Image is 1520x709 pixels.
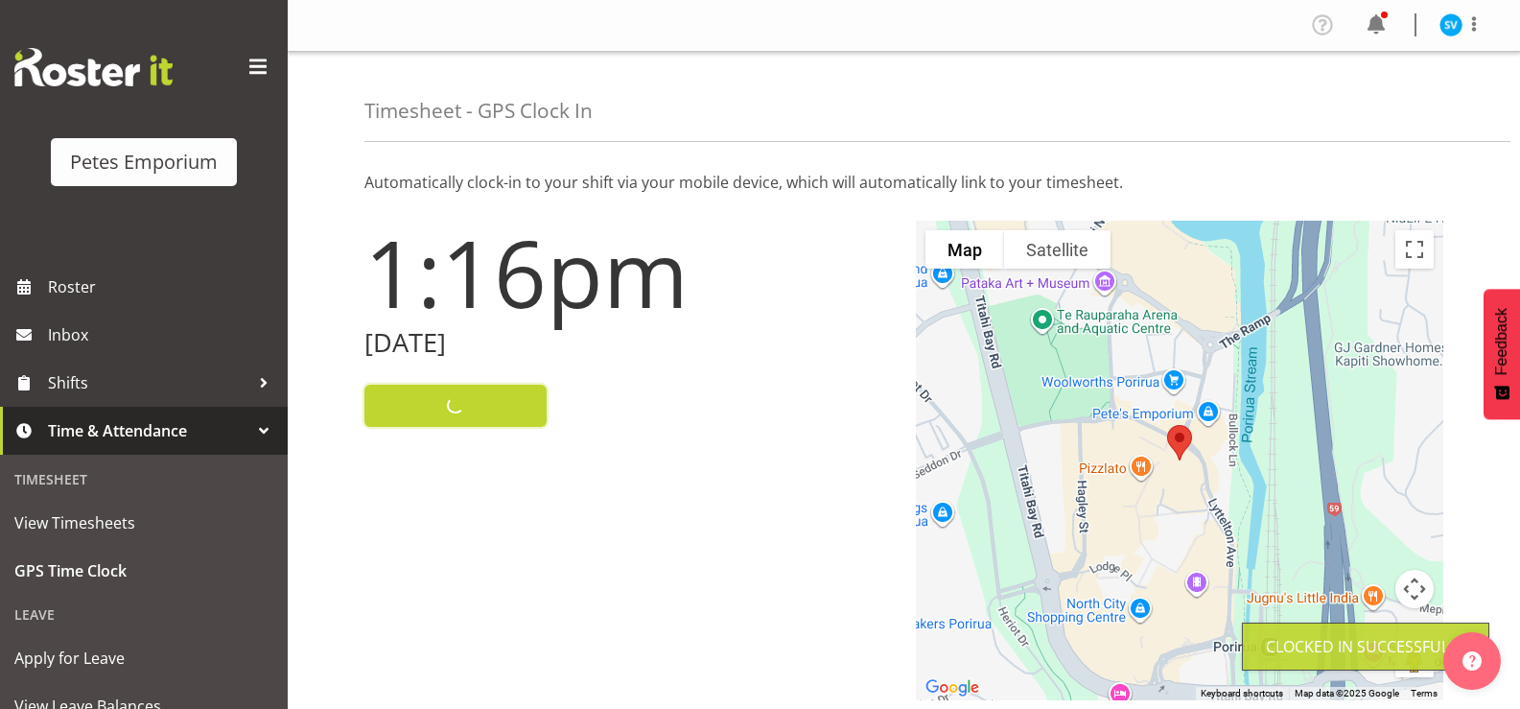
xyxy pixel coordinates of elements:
img: help-xxl-2.png [1462,651,1482,671]
div: Clocked in Successfully [1266,635,1465,658]
div: Timesheet [5,460,283,499]
button: Keyboard shortcuts [1201,687,1283,700]
a: GPS Time Clock [5,547,283,595]
p: Automatically clock-in to your shift via your mobile device, which will automatically link to you... [364,171,1443,194]
h4: Timesheet - GPS Clock In [364,100,593,122]
h1: 1:16pm [364,221,893,324]
a: Terms (opens in new tab) [1411,688,1438,698]
span: Time & Attendance [48,416,249,445]
span: Roster [48,272,278,301]
button: Show street map [925,230,1004,269]
span: Feedback [1493,308,1510,375]
span: Shifts [48,368,249,397]
span: Apply for Leave [14,644,273,673]
img: Rosterit website logo [14,48,173,86]
span: View Timesheets [14,508,273,537]
button: Feedback - Show survey [1484,289,1520,419]
span: GPS Time Clock [14,556,273,585]
div: Petes Emporium [70,148,218,177]
h2: [DATE] [364,328,893,358]
div: Leave [5,595,283,634]
span: Inbox [48,320,278,349]
button: Toggle fullscreen view [1395,230,1434,269]
span: Map data ©2025 Google [1295,688,1399,698]
button: Map camera controls [1395,570,1434,608]
a: Open this area in Google Maps (opens a new window) [921,675,984,700]
button: Show satellite imagery [1004,230,1111,269]
a: Apply for Leave [5,634,283,682]
img: Google [921,675,984,700]
img: sasha-vandervalk6911.jpg [1439,13,1462,36]
a: View Timesheets [5,499,283,547]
